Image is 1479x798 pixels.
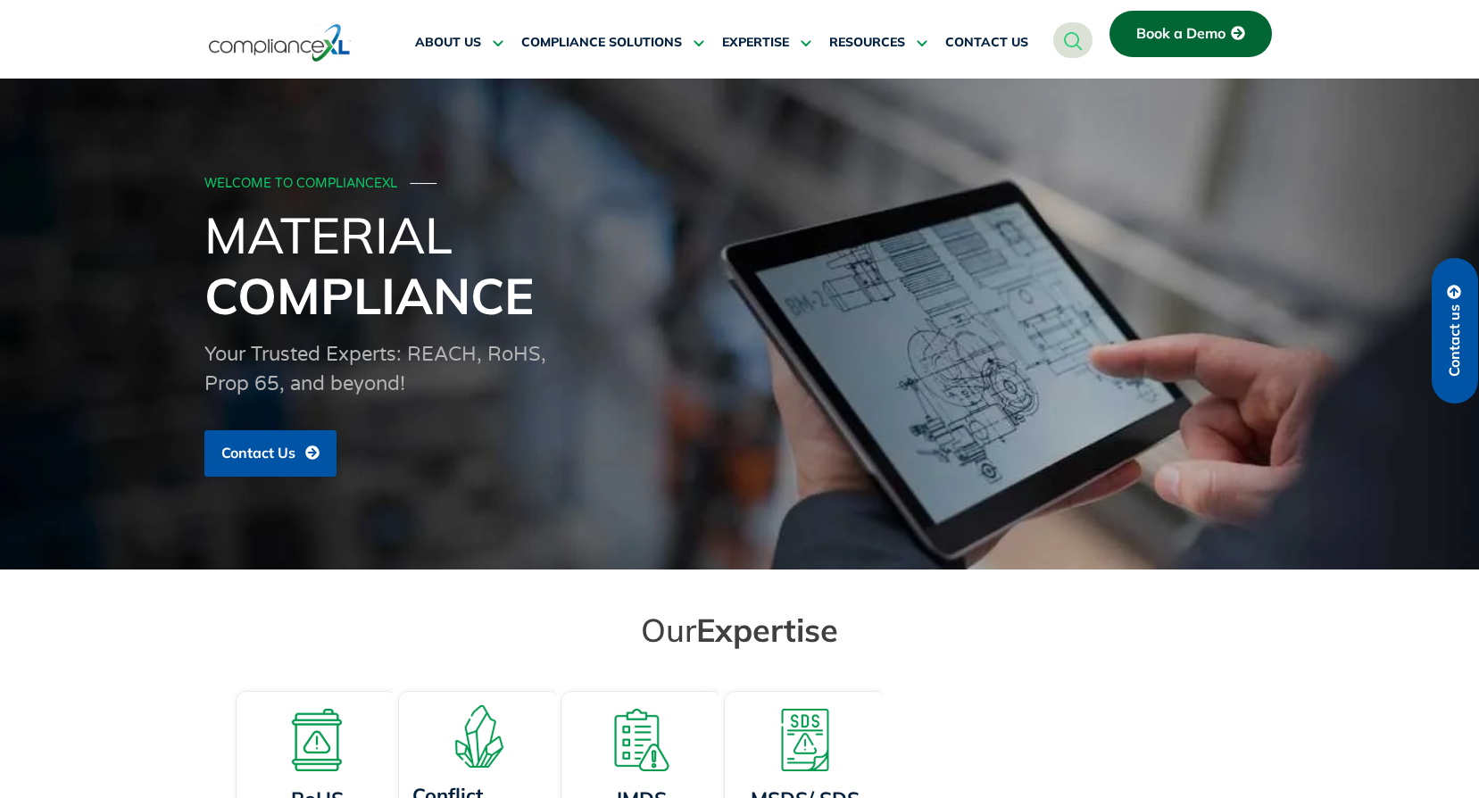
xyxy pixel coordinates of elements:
span: Contact Us [221,445,295,461]
span: ABOUT US [415,35,481,51]
h2: Our [240,610,1240,650]
h1: Material [204,204,1275,326]
img: A warning board with SDS displaying [774,709,836,771]
span: Book a Demo [1136,26,1226,42]
span: Your Trusted Experts: REACH, RoHS, Prop 65, and beyond! [204,343,546,395]
a: Book a Demo [1109,11,1272,57]
span: CONTACT US [945,35,1028,51]
img: A board with a warning sign [286,709,348,771]
a: navsearch-button [1053,22,1093,58]
div: WELCOME TO COMPLIANCEXL [204,177,1270,192]
span: Compliance [204,264,534,327]
a: EXPERTISE [722,21,811,64]
img: A list board with a warning [611,709,673,771]
span: ─── [411,176,437,191]
a: ABOUT US [415,21,503,64]
a: COMPLIANCE SOLUTIONS [521,21,704,64]
span: Expertise [696,610,838,650]
span: COMPLIANCE SOLUTIONS [521,35,682,51]
a: CONTACT US [945,21,1028,64]
span: EXPERTISE [722,35,789,51]
span: RESOURCES [829,35,905,51]
img: A representation of minerals [448,705,511,768]
img: logo-one.svg [209,22,351,63]
span: Contact us [1447,304,1463,377]
a: Contact us [1432,258,1478,403]
a: RESOURCES [829,21,927,64]
a: Contact Us [204,430,337,477]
